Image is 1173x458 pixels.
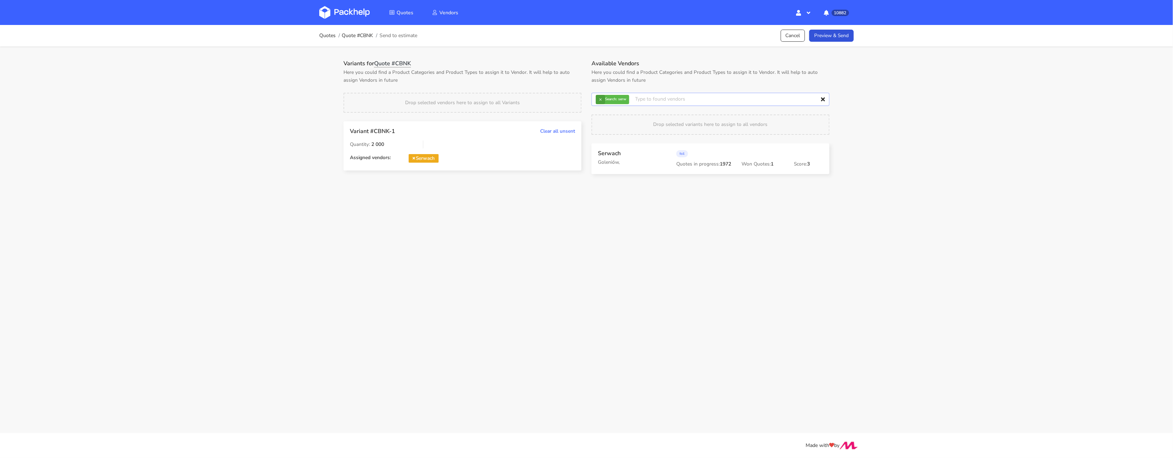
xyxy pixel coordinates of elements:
p: Quotes in progress: [676,160,732,168]
span: Quote #CBNK [374,60,411,67]
h3: Variant #CBNK-1 [350,128,497,135]
span: 1972 [720,161,731,167]
a: Quote #CBNK [342,33,373,39]
div: Made with by [310,442,863,450]
p: Here you could find a Product Categories and Product Types to assign it to Vendor. It will help t... [591,68,830,84]
a: Cancel [781,30,805,42]
span: 3 [807,161,810,167]
input: Type to found vendors [591,93,830,106]
button: × [596,95,605,104]
span: 1 [771,161,774,167]
p: Goleniów, [598,158,666,166]
div: Drop selected variants here to assign to all vendors [591,114,830,134]
span: Vendors [439,9,458,16]
span: serw [618,97,626,101]
h1: Variants for [343,60,582,67]
p: Score: [794,160,823,168]
p: Won Quotes: [741,160,784,168]
a: Preview & Send [809,30,854,42]
img: Dashboard [319,6,370,19]
button: 10882 [818,6,854,19]
nav: breadcrumb [319,29,417,43]
span: Send to estimate [379,33,417,39]
span: 10882 [832,10,849,16]
span: foil [676,150,688,157]
span: 2 000 [371,141,384,148]
span: Serwach [409,154,439,163]
span: Quotes [397,9,413,16]
a: Quotes [319,33,336,39]
strong: Search: [605,97,617,101]
a: Quotes [381,6,422,19]
span: Assigned vendors: [350,154,391,161]
p: Quantity: [350,141,418,148]
a: Vendors [423,6,467,19]
h1: Available Vendors [591,60,830,67]
img: Move Closer [839,442,858,449]
h3: Serwach [598,150,666,157]
a: Clear all unsent [540,128,575,134]
div: Drop selected vendors here to assign to all Variants [343,93,582,113]
p: Here you could find a Product Categories and Product Types to assign it to Vendor. It will help t... [343,68,582,84]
